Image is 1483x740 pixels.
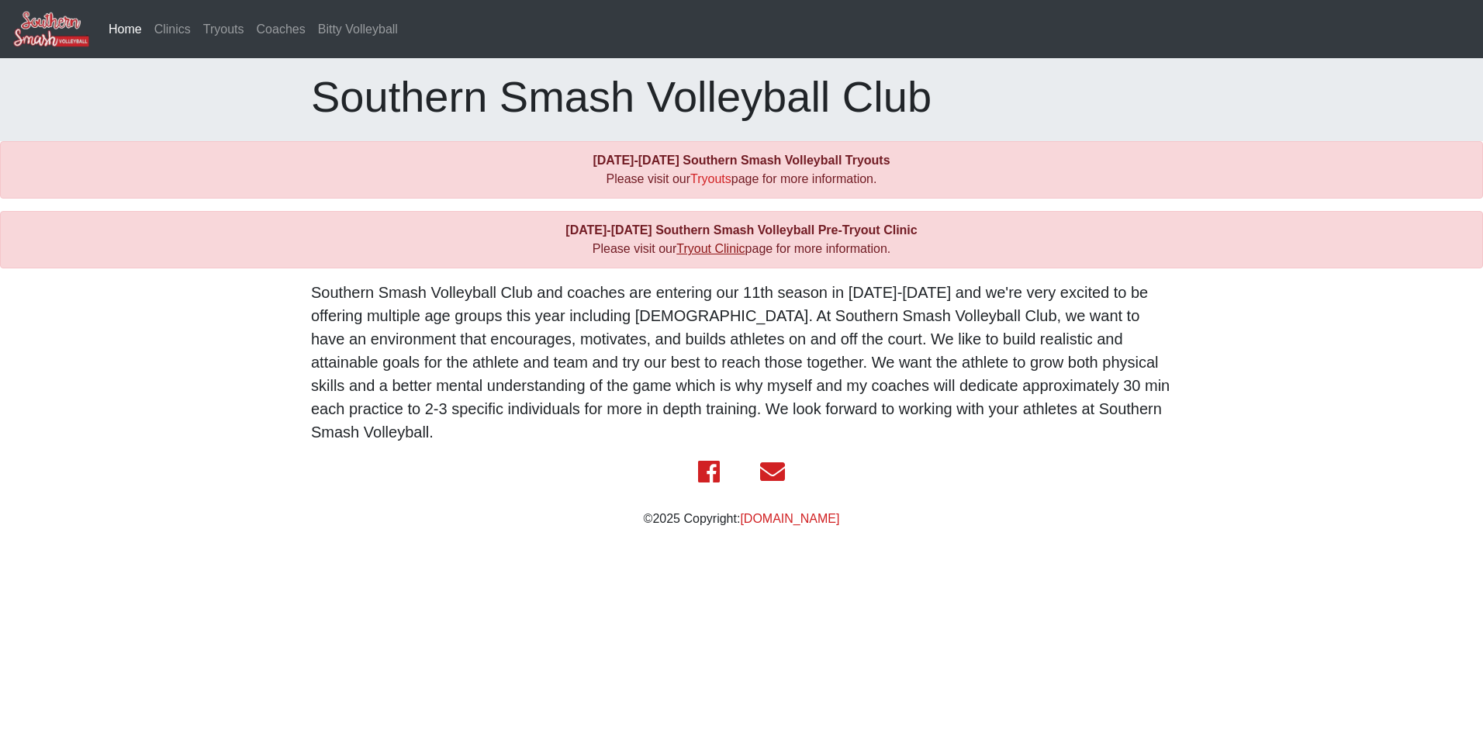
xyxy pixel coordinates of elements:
p: Southern Smash Volleyball Club and coaches are entering our 11th season in [DATE]-[DATE] and we'r... [311,281,1172,444]
a: Home [102,14,148,45]
b: [DATE]-[DATE] Southern Smash Volleyball Pre-Tryout Clinic [565,223,917,237]
a: [DOMAIN_NAME] [740,512,839,525]
a: Coaches [251,14,312,45]
h1: Southern Smash Volleyball Club [311,71,1172,123]
img: Southern Smash Volleyball [12,10,90,48]
a: Tryouts [690,172,731,185]
b: [DATE]-[DATE] Southern Smash Volleyball Tryouts [593,154,890,167]
a: Tryouts [197,14,251,45]
a: Clinics [148,14,197,45]
a: Bitty Volleyball [312,14,404,45]
a: Tryout Clinic [676,242,745,255]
